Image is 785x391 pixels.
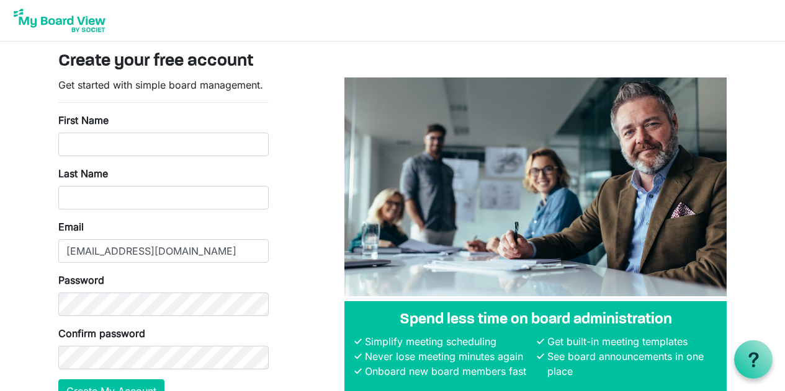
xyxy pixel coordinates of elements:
li: Onboard new board members fast [362,364,534,379]
label: Password [58,273,104,288]
img: My Board View Logo [10,5,109,36]
label: Last Name [58,166,108,181]
label: First Name [58,113,109,128]
label: Confirm password [58,326,145,341]
span: Get started with simple board management. [58,79,263,91]
img: A photograph of board members sitting at a table [344,77,727,296]
h4: Spend less time on board administration [354,311,717,329]
label: Email [58,219,84,234]
li: See board announcements in one place [544,349,717,379]
h3: Create your free account [58,51,727,72]
li: Get built-in meeting templates [544,334,717,349]
li: Simplify meeting scheduling [362,334,534,349]
li: Never lose meeting minutes again [362,349,534,364]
